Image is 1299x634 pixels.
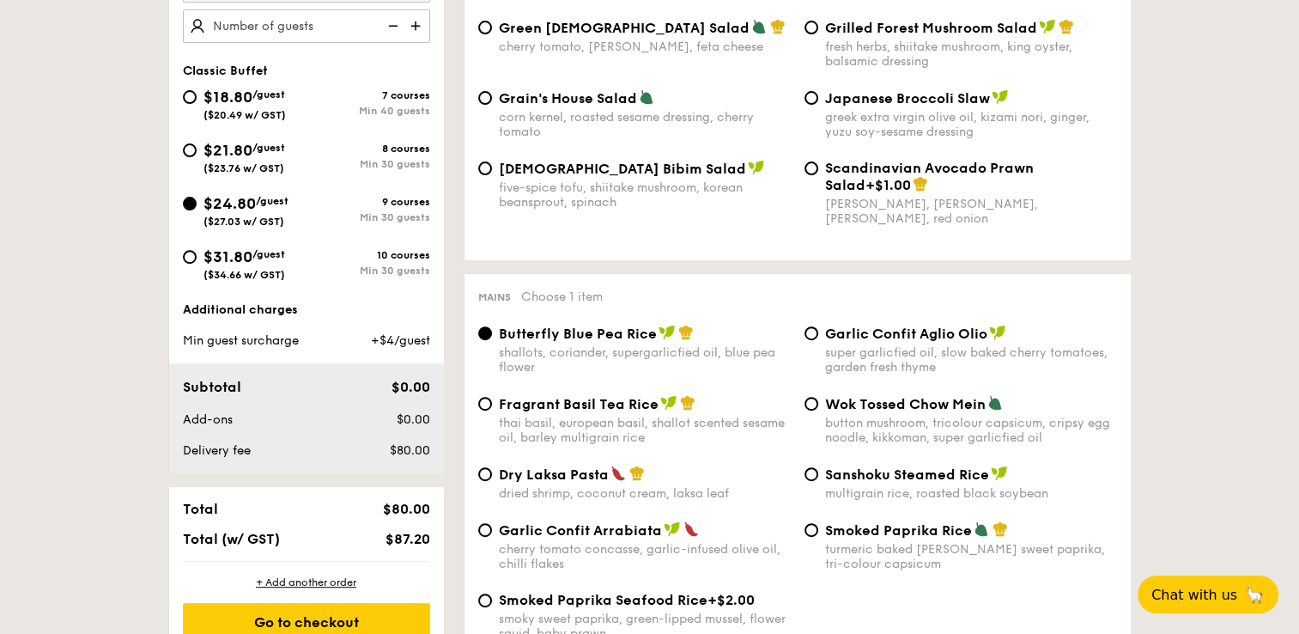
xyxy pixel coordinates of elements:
img: icon-chef-hat.a58ddaea.svg [1059,19,1074,34]
input: Wok Tossed Chow Meinbutton mushroom, tricolour capsicum, cripsy egg noodle, kikkoman, super garli... [804,397,818,411]
span: $18.80 [203,88,252,107]
div: thai basil, european basil, shallot scented sesame oil, barley multigrain rice [499,416,791,445]
span: +$1.00 [865,177,911,193]
span: Total (w/ GST) [183,531,280,547]
span: Grilled Forest Mushroom Salad [825,20,1037,36]
input: Fragrant Basil Tea Ricethai basil, european basil, shallot scented sesame oil, barley multigrain ... [478,397,492,411]
span: ($20.49 w/ GST) [203,109,286,121]
span: $80.00 [382,501,429,517]
img: icon-spicy.37a8142b.svg [683,521,699,537]
span: ($27.03 w/ GST) [203,216,284,228]
img: icon-vegan.f8ff3823.svg [664,521,681,537]
span: Fragrant Basil Tea Rice [499,396,659,412]
div: [PERSON_NAME], [PERSON_NAME], [PERSON_NAME], red onion [825,197,1117,226]
div: + Add another order [183,576,430,589]
div: super garlicfied oil, slow baked cherry tomatoes, garden fresh thyme [825,345,1117,375]
span: $0.00 [396,412,429,427]
input: Dry Laksa Pastadried shrimp, coconut cream, laksa leaf [478,467,492,481]
span: Subtotal [183,379,241,395]
img: icon-vegetarian.fe4039eb.svg [639,89,654,105]
img: icon-vegetarian.fe4039eb.svg [987,395,1003,411]
img: icon-vegetarian.fe4039eb.svg [974,521,989,537]
img: icon-vegetarian.fe4039eb.svg [751,19,767,34]
input: Smoked Paprika Seafood Rice+$2.00smoky sweet paprika, green-lipped mussel, flower squid, baby prawn [478,594,492,607]
span: $21.80 [203,141,252,160]
input: Butterfly Blue Pea Riceshallots, coriander, supergarlicfied oil, blue pea flower [478,326,492,340]
div: turmeric baked [PERSON_NAME] sweet paprika, tri-colour capsicum [825,542,1117,571]
input: $31.80/guest($34.66 w/ GST)10 coursesMin 30 guests [183,250,197,264]
span: Garlic Confit Arrabiata [499,522,662,539]
div: five-spice tofu, shiitake mushroom, korean beansprout, spinach [499,180,791,210]
span: /guest [256,195,288,207]
span: Smoked Paprika Seafood Rice [499,592,707,608]
span: Add-ons [183,412,233,427]
span: /guest [252,88,285,101]
input: $21.80/guest($23.76 w/ GST)8 coursesMin 30 guests [183,143,197,157]
span: [DEMOGRAPHIC_DATA] Bibim Salad [499,161,746,177]
img: icon-chef-hat.a58ddaea.svg [770,19,786,34]
div: fresh herbs, shiitake mushroom, king oyster, balsamic dressing [825,40,1117,69]
img: icon-vegan.f8ff3823.svg [991,466,1008,481]
img: icon-vegan.f8ff3823.svg [659,325,676,340]
span: Wok Tossed Chow Mein [825,396,986,412]
span: Scandinavian Avocado Prawn Salad [825,160,1034,193]
span: /guest [252,142,285,154]
span: +$4/guest [370,333,429,348]
div: cherry tomato, [PERSON_NAME], feta cheese [499,40,791,54]
span: $24.80 [203,194,256,213]
img: icon-chef-hat.a58ddaea.svg [629,466,645,481]
img: icon-chef-hat.a58ddaea.svg [678,325,694,340]
div: cherry tomato concasse, garlic-infused olive oil, chilli flakes [499,542,791,571]
img: icon-vegan.f8ff3823.svg [992,89,1009,105]
input: Number of guests [183,9,430,43]
div: Additional charges [183,302,430,319]
span: ($34.66 w/ GST) [203,269,285,281]
div: corn kernel, roasted sesame dressing, cherry tomato [499,110,791,139]
span: Min guest surcharge [183,333,299,348]
img: icon-chef-hat.a58ddaea.svg [992,521,1008,537]
img: icon-vegan.f8ff3823.svg [1039,19,1056,34]
img: icon-spicy.37a8142b.svg [610,466,626,481]
span: Total [183,501,218,517]
div: shallots, coriander, supergarlicfied oil, blue pea flower [499,345,791,375]
span: $31.80 [203,247,252,266]
input: Garlic Confit Arrabiatacherry tomato concasse, garlic-infused olive oil, chilli flakes [478,523,492,537]
img: icon-reduce.1d2dbef1.svg [379,9,404,42]
span: Sanshoku Steamed Rice [825,466,989,483]
span: Delivery fee [183,443,251,458]
span: $0.00 [391,379,429,395]
span: Choose 1 item [521,290,603,304]
div: 9 courses [307,196,430,208]
input: $18.80/guest($20.49 w/ GST)7 coursesMin 40 guests [183,90,197,104]
div: 7 courses [307,89,430,101]
div: 10 courses [307,249,430,261]
input: Sanshoku Steamed Ricemultigrain rice, roasted black soybean [804,467,818,481]
div: Min 40 guests [307,105,430,117]
img: icon-vegan.f8ff3823.svg [660,395,677,411]
input: Grilled Forest Mushroom Saladfresh herbs, shiitake mushroom, king oyster, balsamic dressing [804,21,818,34]
button: Chat with us🦙 [1138,576,1278,613]
span: Butterfly Blue Pea Rice [499,326,657,342]
input: Garlic Confit Aglio Oliosuper garlicfied oil, slow baked cherry tomatoes, garden fresh thyme [804,326,818,340]
input: Scandinavian Avocado Prawn Salad+$1.00[PERSON_NAME], [PERSON_NAME], [PERSON_NAME], red onion [804,162,818,175]
span: $80.00 [389,443,429,458]
img: icon-vegan.f8ff3823.svg [748,160,765,175]
span: Smoked Paprika Rice [825,522,972,539]
span: Grain's House Salad [499,90,637,107]
span: 🦙 [1244,585,1265,605]
span: Chat with us [1151,587,1237,603]
span: Dry Laksa Pasta [499,466,609,483]
span: Garlic Confit Aglio Olio [825,326,987,342]
span: Green [DEMOGRAPHIC_DATA] Salad [499,20,750,36]
div: Min 30 guests [307,211,430,223]
div: 8 courses [307,143,430,155]
span: Mains [478,291,511,303]
span: Classic Buffet [183,64,268,78]
div: dried shrimp, coconut cream, laksa leaf [499,486,791,501]
img: icon-add.58712e84.svg [404,9,430,42]
img: icon-chef-hat.a58ddaea.svg [913,176,928,192]
input: $24.80/guest($27.03 w/ GST)9 coursesMin 30 guests [183,197,197,210]
div: Min 30 guests [307,265,430,277]
span: Japanese Broccoli Slaw [825,90,990,107]
input: Grain's House Saladcorn kernel, roasted sesame dressing, cherry tomato [478,91,492,105]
